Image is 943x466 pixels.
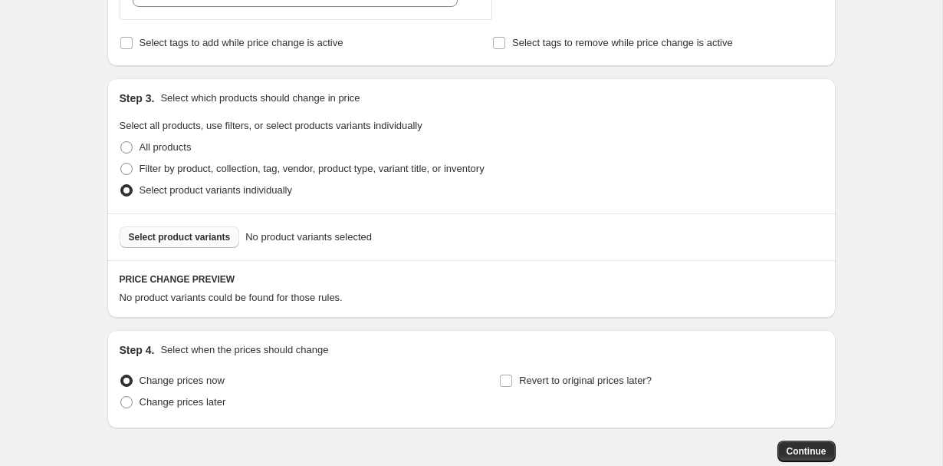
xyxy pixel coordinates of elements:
span: No product variants selected [245,230,372,245]
span: Change prices later [140,396,226,408]
h6: PRICE CHANGE PREVIEW [120,273,823,286]
button: Select product variants [120,226,240,248]
span: Select product variants individually [140,184,292,196]
h2: Step 4. [120,342,155,358]
h2: Step 3. [120,91,155,106]
button: Continue [777,441,836,462]
span: Continue [787,445,826,458]
span: All products [140,141,192,153]
span: Select tags to add while price change is active [140,37,343,48]
span: Select tags to remove while price change is active [512,37,733,48]
span: Revert to original prices later? [519,375,652,386]
span: Select all products, use filters, or select products variants individually [120,120,422,131]
p: Select which products should change in price [160,91,360,106]
p: Select when the prices should change [160,342,328,358]
span: Select product variants [129,231,231,243]
span: No product variants could be found for those rules. [120,292,343,303]
span: Change prices now [140,375,225,386]
span: Filter by product, collection, tag, vendor, product type, variant title, or inventory [140,163,485,174]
